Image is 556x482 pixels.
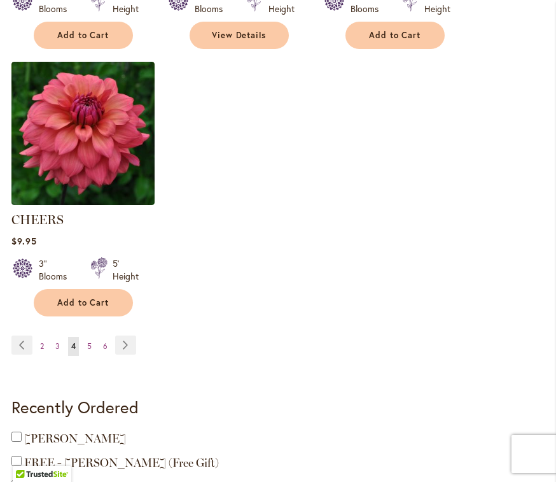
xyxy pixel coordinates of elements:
a: [PERSON_NAME] [24,432,126,446]
span: Add to Cart [57,297,109,308]
span: 2 [40,341,44,351]
span: Add to Cart [369,30,421,41]
span: $9.95 [11,235,37,247]
a: CHEERS [11,195,155,208]
div: 3" Blooms [39,257,75,283]
a: CHEERS [11,212,64,227]
button: Add to Cart [34,289,133,316]
iframe: Launch Accessibility Center [10,437,45,472]
span: Add to Cart [57,30,109,41]
strong: Recently Ordered [11,396,139,418]
img: CHEERS [11,62,155,205]
button: Add to Cart [345,22,445,49]
div: 5' Height [113,257,139,283]
span: 5 [87,341,92,351]
a: 3 [52,337,63,356]
span: 3 [55,341,60,351]
span: View Details [212,30,267,41]
a: View Details [190,22,289,49]
button: Add to Cart [34,22,133,49]
span: 4 [71,341,76,351]
a: 6 [100,337,111,356]
span: 6 [103,341,108,351]
span: FREE - [PERSON_NAME] (Free Gift) [24,456,219,470]
a: 2 [37,337,47,356]
a: 5 [84,337,95,356]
